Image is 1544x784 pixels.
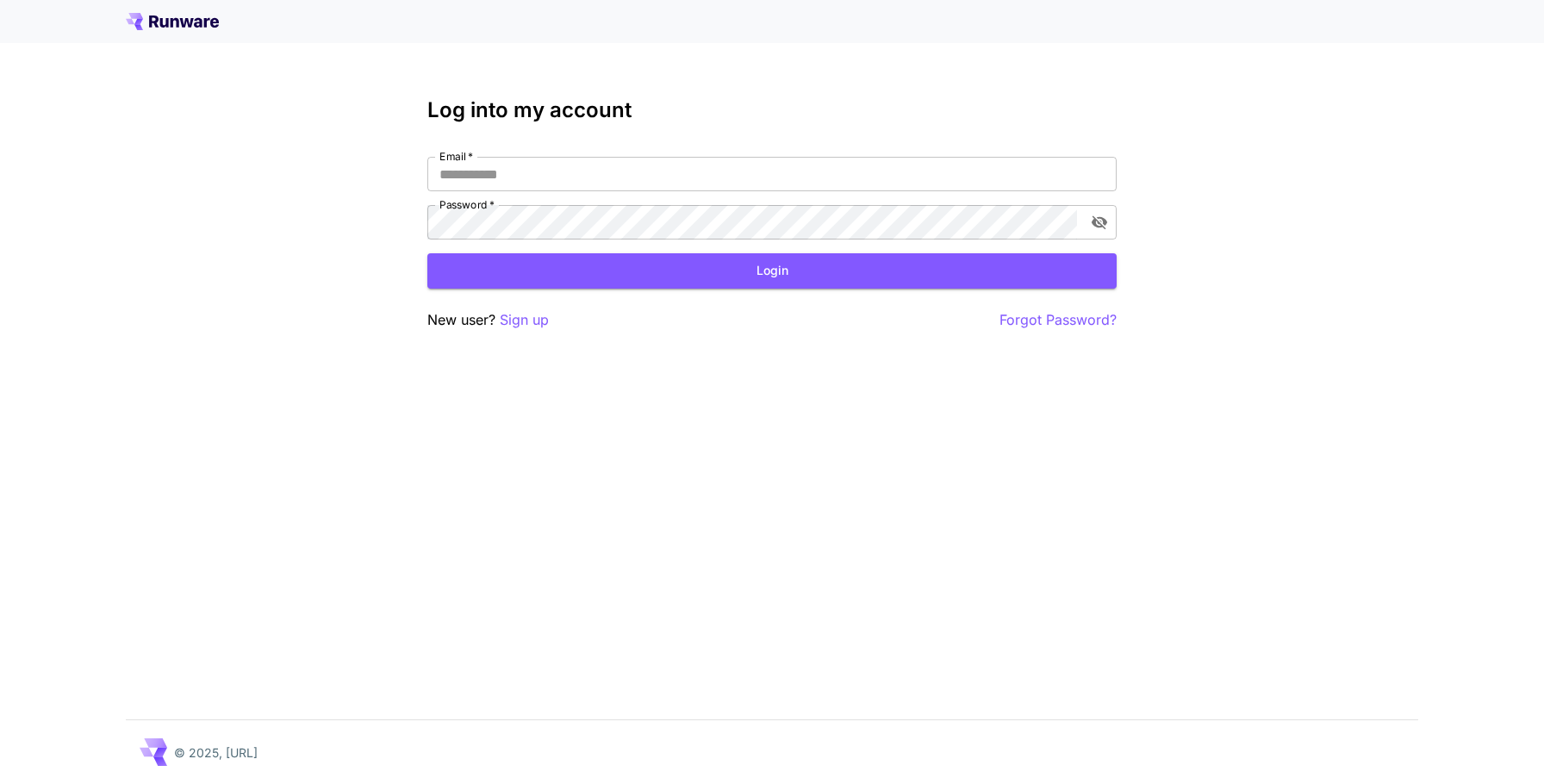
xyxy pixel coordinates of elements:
[427,98,1117,122] h3: Log into my account
[174,744,258,762] p: © 2025, [URL]
[427,253,1117,289] button: Login
[439,149,473,164] label: Email
[999,309,1117,331] button: Forgot Password?
[439,197,495,212] label: Password
[1084,207,1115,238] button: toggle password visibility
[500,309,549,331] button: Sign up
[427,309,549,331] p: New user?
